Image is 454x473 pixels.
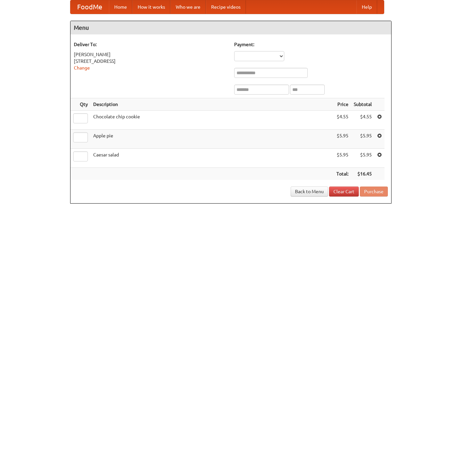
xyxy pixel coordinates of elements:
[70,0,109,14] a: FoodMe
[74,65,90,71] a: Change
[91,149,334,168] td: Caesar salad
[91,130,334,149] td: Apple pie
[351,130,374,149] td: $5.95
[70,21,391,34] h4: Menu
[334,98,351,111] th: Price
[334,149,351,168] td: $5.95
[351,168,374,180] th: $16.45
[132,0,170,14] a: How it works
[74,41,228,48] h5: Deliver To:
[360,187,388,197] button: Purchase
[70,98,91,111] th: Qty
[291,187,328,197] a: Back to Menu
[74,51,228,58] div: [PERSON_NAME]
[334,130,351,149] td: $5.95
[351,149,374,168] td: $5.95
[206,0,246,14] a: Recipe videos
[351,111,374,130] td: $4.55
[334,168,351,180] th: Total:
[356,0,377,14] a: Help
[334,111,351,130] td: $4.55
[170,0,206,14] a: Who we are
[234,41,388,48] h5: Payment:
[74,58,228,65] div: [STREET_ADDRESS]
[351,98,374,111] th: Subtotal
[109,0,132,14] a: Home
[91,98,334,111] th: Description
[329,187,359,197] a: Clear Cart
[91,111,334,130] td: Chocolate chip cookie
